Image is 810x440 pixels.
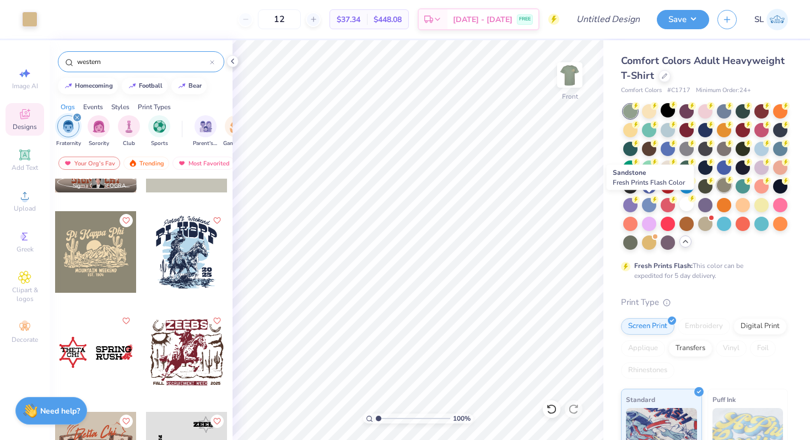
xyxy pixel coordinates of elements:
button: Like [120,314,133,328]
img: Parent's Weekend Image [199,120,212,133]
span: Fraternity [56,139,81,148]
span: Club [123,139,135,148]
span: Comfort Colors [621,86,662,95]
input: Untitled Design [568,8,649,30]
span: $448.08 [374,14,402,25]
span: [DATE] - [DATE] [453,14,512,25]
img: Sorority Image [93,120,105,133]
div: This color can be expedited for 5 day delivery. [634,261,770,281]
img: trending.gif [128,159,137,167]
button: Save [657,10,709,29]
span: Add Text [12,163,38,172]
div: Foil [750,340,776,357]
button: homecoming [58,78,118,94]
div: Print Types [138,102,171,112]
img: Sports Image [153,120,166,133]
button: filter button [223,115,249,148]
div: Screen Print [621,318,674,335]
div: Transfers [668,340,712,357]
div: Print Type [621,296,788,309]
span: 100 % [453,414,471,423]
span: Clipart & logos [6,286,44,303]
button: filter button [56,115,81,148]
img: trend_line.gif [64,83,73,89]
div: Front [562,92,578,101]
img: Sonia Lerner [766,9,788,30]
span: Minimum Order: 24 + [696,86,751,95]
button: Like [210,314,224,328]
span: Fresh Prints Flash Color [613,178,685,187]
button: filter button [148,115,170,148]
img: Fraternity Image [62,120,74,133]
div: filter for Fraternity [56,115,81,148]
span: Comfort Colors Adult Heavyweight T-Shirt [621,54,785,82]
div: Applique [621,340,665,357]
button: football [122,78,168,94]
span: Game Day [223,139,249,148]
button: filter button [88,115,110,148]
div: filter for Club [118,115,140,148]
input: Try "Alpha" [76,56,210,67]
strong: Fresh Prints Flash: [634,261,693,270]
a: SL [754,9,788,30]
img: Front [559,64,581,86]
span: Puff Ink [712,394,736,405]
div: football [139,83,163,89]
div: filter for Parent's Weekend [193,115,218,148]
button: Like [210,415,224,428]
div: Vinyl [716,340,747,357]
div: Rhinestones [621,362,674,379]
div: homecoming [75,83,113,89]
div: Events [83,102,103,112]
div: Sandstone [607,165,694,190]
button: Like [120,214,133,227]
div: Embroidery [678,318,730,335]
span: # C1717 [667,86,690,95]
img: Game Day Image [230,120,242,133]
span: Parent's Weekend [193,139,218,148]
img: trend_line.gif [128,83,137,89]
button: Like [210,214,224,227]
button: bear [171,78,207,94]
img: trend_line.gif [177,83,186,89]
span: SL [754,13,764,26]
span: $37.34 [337,14,360,25]
button: filter button [118,115,140,148]
img: most_fav.gif [63,159,72,167]
div: Trending [123,157,169,170]
span: Image AI [12,82,38,90]
div: Digital Print [733,318,787,335]
strong: Need help? [40,406,80,416]
div: bear [188,83,202,89]
span: Designs [13,122,37,131]
div: Most Favorited [172,157,235,170]
div: filter for Sorority [88,115,110,148]
div: filter for Game Day [223,115,249,148]
span: Sigma Chi, [GEOGRAPHIC_DATA][US_STATE] [73,182,132,190]
button: filter button [193,115,218,148]
input: – – [258,9,301,29]
span: Sorority [89,139,109,148]
div: filter for Sports [148,115,170,148]
button: Like [120,415,133,428]
img: most_fav.gif [177,159,186,167]
span: Sports [151,139,168,148]
span: Upload [14,204,36,213]
span: Greek [17,245,34,254]
img: Club Image [123,120,135,133]
div: Your Org's Fav [58,157,120,170]
div: Styles [111,102,129,112]
div: Orgs [61,102,75,112]
span: Standard [626,394,655,405]
span: FREE [519,15,531,23]
span: Decorate [12,335,38,344]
